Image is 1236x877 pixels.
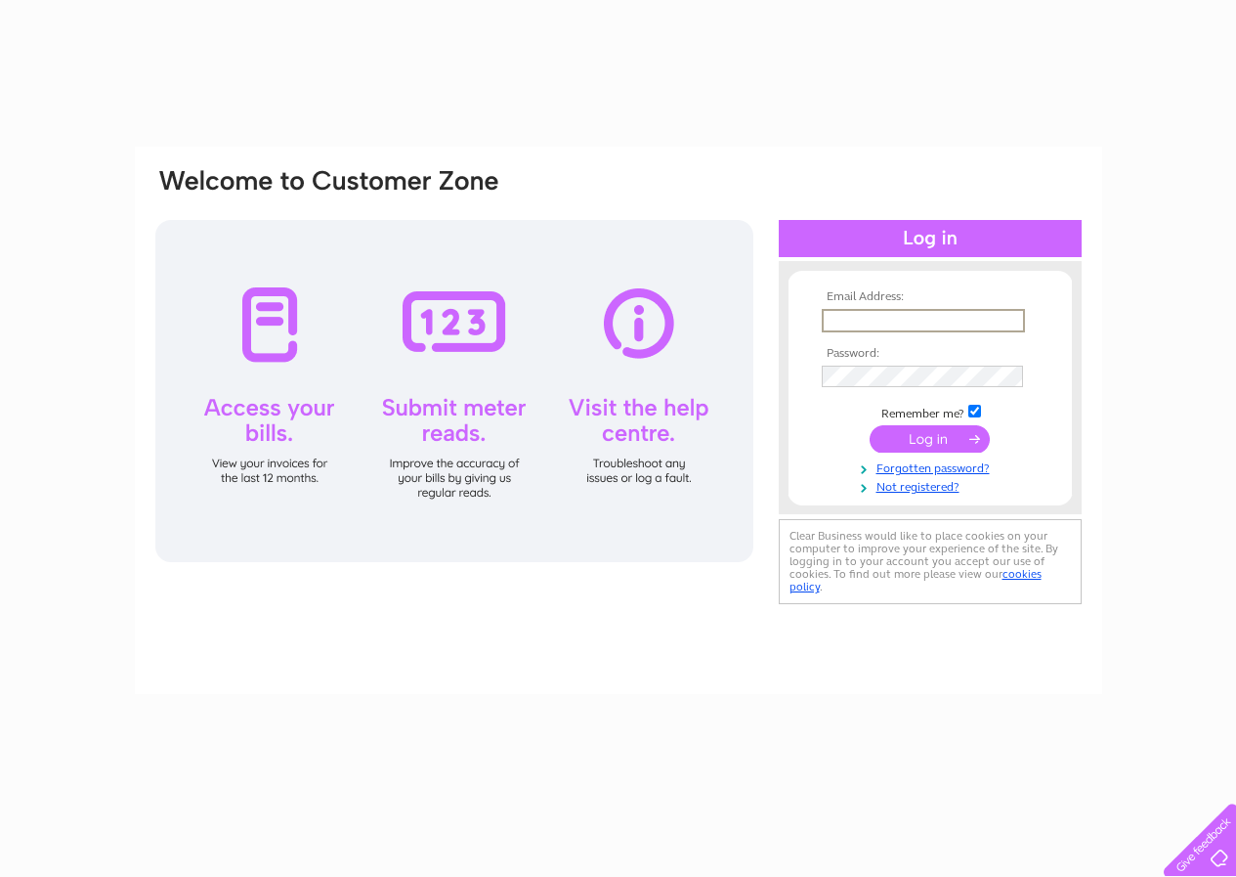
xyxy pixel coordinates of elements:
[817,290,1044,304] th: Email Address:
[817,347,1044,361] th: Password:
[822,458,1044,476] a: Forgotten password?
[779,519,1082,604] div: Clear Business would like to place cookies on your computer to improve your experience of the sit...
[789,567,1042,593] a: cookies policy
[817,402,1044,421] td: Remember me?
[870,425,990,453] input: Submit
[822,476,1044,495] a: Not registered?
